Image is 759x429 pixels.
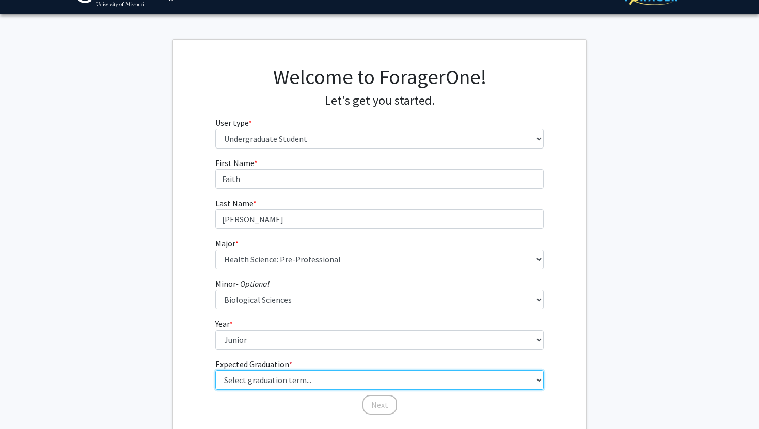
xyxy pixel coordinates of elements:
[362,395,397,415] button: Next
[215,318,233,330] label: Year
[215,237,239,250] label: Major
[215,117,252,129] label: User type
[215,64,544,89] h1: Welcome to ForagerOne!
[215,158,254,168] span: First Name
[215,358,292,370] label: Expected Graduation
[215,198,253,208] span: Last Name
[215,93,544,108] h4: Let's get you started.
[215,277,270,290] label: Minor
[8,383,44,421] iframe: Chat
[236,278,270,289] i: - Optional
